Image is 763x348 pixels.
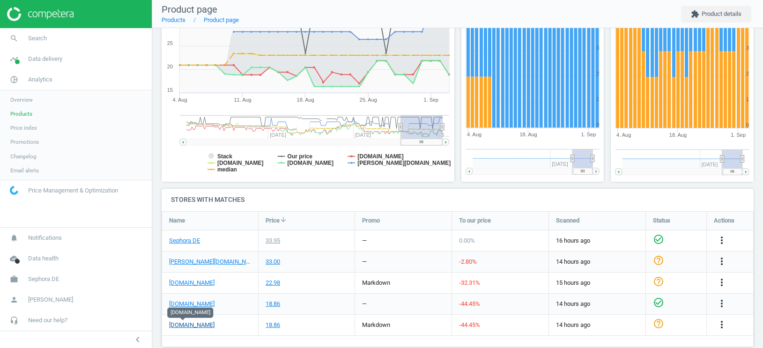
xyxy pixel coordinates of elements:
[167,40,173,46] text: 25
[169,279,215,287] a: [DOMAIN_NAME]
[459,258,477,265] span: -2.80 %
[10,110,32,118] span: Products
[746,71,749,76] text: 2
[556,321,638,329] span: 14 hours ago
[5,50,23,68] i: timeline
[459,279,480,286] span: -32.31 %
[5,270,23,288] i: work
[459,216,491,225] span: To our price
[716,256,727,267] i: more_vert
[519,132,537,138] tspan: 18. Aug
[28,275,59,283] span: Sephora DE
[716,256,727,268] button: more_vert
[362,279,390,286] span: markdown
[556,300,638,308] span: 14 hours ago
[556,237,638,245] span: 16 hours ago
[5,291,23,309] i: person
[204,16,239,23] a: Product page
[217,166,237,173] tspan: median
[360,97,377,103] tspan: 25. Aug
[162,16,185,23] a: Products
[28,34,47,43] span: Search
[716,235,727,247] button: more_vert
[716,319,727,331] button: more_vert
[441,132,450,138] tspan: S…
[5,229,23,247] i: notifications
[556,279,638,287] span: 15 hours ago
[556,258,638,266] span: 14 hours ago
[28,55,62,63] span: Data delivery
[169,216,185,225] span: Name
[459,300,480,307] span: -44.45 %
[172,97,187,103] tspan: 4. Aug
[28,186,118,195] span: Price Management & Optimization
[266,216,280,225] span: Price
[746,96,749,102] text: 1
[10,124,37,132] span: Price index
[167,307,213,318] div: [DOMAIN_NAME]
[266,258,280,266] div: 33.00
[169,321,215,329] a: [DOMAIN_NAME]
[596,71,599,76] text: 2
[716,298,727,309] i: more_vert
[162,4,217,15] span: Product page
[266,321,280,329] div: 18.86
[28,254,59,263] span: Data health
[681,6,751,22] button: extensionProduct details
[126,333,149,346] button: chevron_left
[217,160,264,166] tspan: [DOMAIN_NAME]
[653,216,670,225] span: Status
[459,321,480,328] span: -44.45 %
[5,30,23,47] i: search
[691,10,699,18] i: extension
[288,153,313,160] tspan: Our price
[234,97,252,103] tspan: 11. Aug
[616,132,631,138] tspan: 4. Aug
[716,298,727,310] button: more_vert
[746,45,749,51] text: 3
[10,167,39,174] span: Email alerts
[358,160,451,166] tspan: [PERSON_NAME][DOMAIN_NAME]
[28,234,62,242] span: Notifications
[653,255,664,266] i: help_outline
[653,234,664,245] i: check_circle_outline
[132,334,143,345] i: chevron_left
[169,300,215,308] a: [DOMAIN_NAME]
[716,277,727,289] button: more_vert
[362,216,380,225] span: Promo
[556,216,579,225] span: Scanned
[581,132,596,138] tspan: 1. Sep
[459,237,475,244] span: 0.00 %
[669,132,687,138] tspan: 18. Aug
[716,319,727,330] i: more_vert
[5,250,23,267] i: cloud_done
[714,216,734,225] span: Actions
[653,276,664,287] i: help_outline
[596,96,599,102] text: 1
[362,300,367,308] div: —
[288,160,334,166] tspan: [DOMAIN_NAME]
[596,122,599,128] text: 0
[653,318,664,329] i: help_outline
[10,138,39,146] span: Promotions
[167,87,173,93] text: 15
[467,132,482,138] tspan: 4. Aug
[596,45,599,51] text: 3
[162,189,754,211] h4: Stores with matches
[266,300,280,308] div: 18.86
[10,186,18,195] img: wGWNvw8QSZomAAAAABJRU5ErkJggg==
[5,311,23,329] i: headset_mic
[5,71,23,89] i: pie_chart_outlined
[716,277,727,288] i: more_vert
[28,296,73,304] span: [PERSON_NAME]
[10,153,37,160] span: Changelog
[28,75,52,84] span: Analytics
[217,153,232,160] tspan: Stack
[266,237,280,245] div: 33.95
[362,321,390,328] span: markdown
[28,316,67,325] span: Need our help?
[424,97,439,103] tspan: 1. Sep
[169,258,251,266] a: [PERSON_NAME][DOMAIN_NAME]
[297,97,314,103] tspan: 18. Aug
[362,237,367,245] div: —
